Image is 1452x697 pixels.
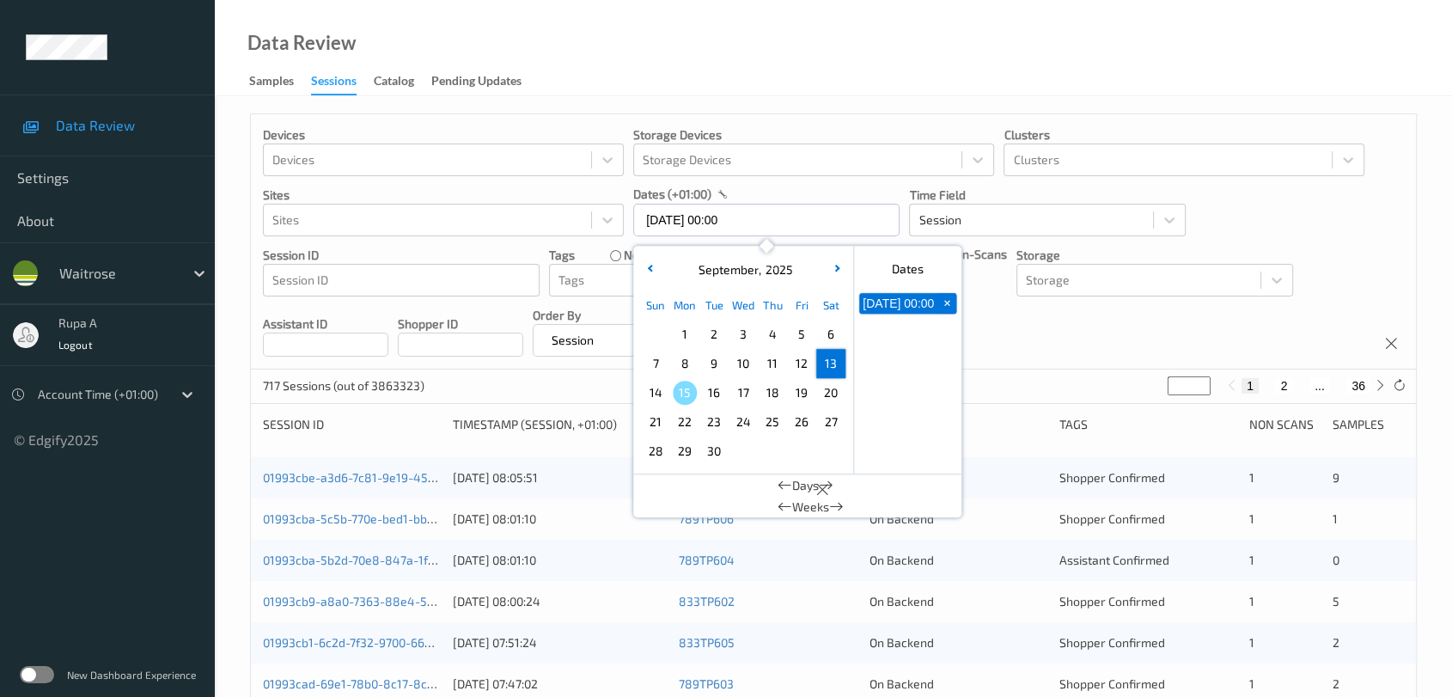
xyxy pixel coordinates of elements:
div: Choose Tuesday September 09 of 2025 [699,349,729,378]
p: Shopper ID [398,315,523,333]
a: 01993cad-69e1-78b0-8c17-8c4630331186 [263,676,494,691]
span: Assistant Confirmed [1059,553,1169,567]
div: Choose Saturday September 06 of 2025 [816,320,845,349]
p: Time Field [909,186,1186,204]
div: Choose Sunday September 07 of 2025 [641,349,670,378]
div: Samples [249,72,294,94]
span: 27 [819,410,843,434]
div: Choose Tuesday September 30 of 2025 [699,437,729,466]
div: Choose Monday September 08 of 2025 [670,349,699,378]
div: On Backend [869,634,1046,651]
span: 2025 [761,262,793,277]
p: Sites [263,186,624,204]
div: Choose Friday October 03 of 2025 [787,437,816,466]
div: Choose Wednesday September 10 of 2025 [729,349,758,378]
div: Choose Monday September 15 of 2025 [670,378,699,407]
div: Choose Saturday September 27 of 2025 [816,407,845,437]
span: 1 [1249,676,1254,691]
div: Choose Saturday September 20 of 2025 [816,378,845,407]
div: Sat [816,290,845,320]
span: Shopper Confirmed [1059,635,1165,650]
div: Choose Tuesday September 02 of 2025 [699,320,729,349]
div: [DATE] 08:01:10 [453,511,667,528]
div: Catalog [374,72,414,94]
div: Pending Updates [431,72,522,94]
span: 19 [790,381,814,405]
div: On Backend [869,593,1046,610]
span: 1 [1249,594,1254,608]
span: Days [792,477,819,494]
div: Samples [1333,416,1404,433]
div: Choose Saturday September 13 of 2025 [816,349,845,378]
div: [DATE] 08:01:10 [453,552,667,569]
span: 1 [1249,635,1254,650]
button: [DATE] 00:00 [859,293,937,314]
span: Weeks [792,498,829,516]
div: Choose Saturday October 04 of 2025 [816,437,845,466]
button: ... [1309,378,1330,394]
p: Devices [263,126,624,144]
span: Shopper Confirmed [1059,676,1165,691]
span: 3 [731,322,755,346]
span: 5 [1333,594,1339,608]
span: September [694,262,759,277]
p: Order By [533,307,678,324]
span: 7 [644,352,668,376]
div: Choose Sunday September 14 of 2025 [641,378,670,407]
div: Choose Sunday August 31 of 2025 [641,320,670,349]
p: Clusters [1004,126,1364,144]
div: Sun [641,290,670,320]
a: Sessions [311,70,374,95]
span: 1 [1249,511,1254,526]
div: Timestamp (Session, +01:00) [453,416,667,433]
a: 789TP604 [679,553,735,567]
p: 717 Sessions (out of 3863323) [263,377,424,394]
div: Choose Monday September 29 of 2025 [670,437,699,466]
span: 1 [673,322,697,346]
div: Choose Wednesday September 24 of 2025 [729,407,758,437]
div: Choose Wednesday September 17 of 2025 [729,378,758,407]
span: 18 [760,381,784,405]
button: 36 [1346,378,1370,394]
div: Choose Thursday October 02 of 2025 [758,437,787,466]
a: Catalog [374,70,431,94]
div: On Backend [869,511,1046,528]
div: Choose Sunday September 21 of 2025 [641,407,670,437]
a: 833TP605 [679,635,735,650]
span: 23 [702,410,726,434]
span: 9 [702,352,726,376]
span: 14 [644,381,668,405]
div: On Backend [869,676,1046,693]
p: Storage [1016,247,1293,264]
div: [DATE] 07:47:02 [453,676,667,693]
div: Sessions [311,72,357,95]
div: Choose Tuesday September 16 of 2025 [699,378,729,407]
a: 01993cb1-6c2d-7f32-9700-66918aec74d7 [263,635,491,650]
span: 1 [1249,553,1254,567]
span: 20 [819,381,843,405]
span: 12 [790,352,814,376]
span: 9 [1333,470,1339,485]
div: Choose Friday September 12 of 2025 [787,349,816,378]
span: 15 [673,381,697,405]
p: Storage Devices [633,126,994,144]
a: Samples [249,70,311,94]
div: Choose Tuesday September 23 of 2025 [699,407,729,437]
p: Session [546,332,600,349]
a: 789TP603 [679,676,734,691]
a: 01993cb9-a8a0-7363-88e4-509ec0f5b8b4 [263,594,501,608]
div: Wed [729,290,758,320]
p: Only Non-Scans [919,246,1006,263]
div: Choose Thursday September 18 of 2025 [758,378,787,407]
a: Pending Updates [431,70,539,94]
span: 1 [1249,470,1254,485]
div: Choose Monday September 22 of 2025 [670,407,699,437]
span: 21 [644,410,668,434]
span: Shopper Confirmed [1059,594,1165,608]
div: Tue [699,290,729,320]
div: Choose Friday September 05 of 2025 [787,320,816,349]
a: 833TP602 [679,594,735,608]
div: Choose Friday September 26 of 2025 [787,407,816,437]
div: Session ID [263,416,441,433]
div: On Backend [869,552,1046,569]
